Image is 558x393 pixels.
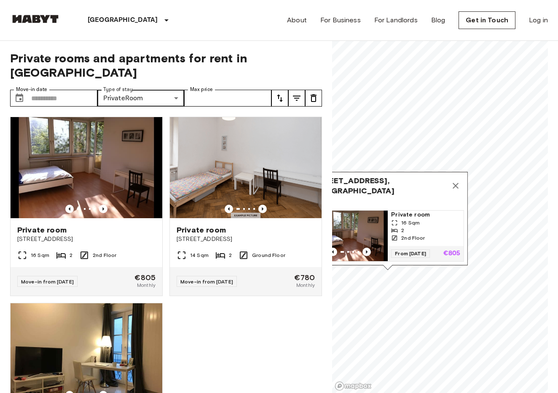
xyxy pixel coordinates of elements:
[391,249,430,258] span: From [DATE]
[529,15,548,25] a: Log in
[431,15,445,25] a: Blog
[65,205,74,213] button: Previous image
[362,248,371,256] button: Previous image
[459,11,515,29] a: Get in Touch
[308,172,468,270] div: Map marker
[21,278,74,285] span: Move-in from [DATE]
[190,86,213,93] label: Max price
[103,86,133,93] label: Type of stay
[88,15,158,25] p: [GEOGRAPHIC_DATA]
[288,90,305,107] button: tune
[311,176,447,196] span: [STREET_ADDRESS], [GEOGRAPHIC_DATA]
[252,251,285,259] span: Ground Floor
[401,219,420,227] span: 16 Sqm
[401,234,425,242] span: 2nd Floor
[180,278,233,285] span: Move-in from [DATE]
[374,15,418,25] a: For Landlords
[11,117,162,218] img: Marketing picture of unit DE-02-009-01M
[305,90,322,107] button: tune
[137,281,156,289] span: Monthly
[99,205,107,213] button: Previous image
[170,117,322,218] img: Marketing picture of unit DE-02-026-02M
[177,225,226,235] span: Private room
[258,205,267,213] button: Previous image
[10,15,61,23] img: Habyt
[11,90,28,107] button: Choose date
[271,90,288,107] button: tune
[311,199,464,207] span: 1 units
[443,250,460,257] p: €805
[391,211,460,219] span: Private room
[401,227,404,234] span: 2
[296,281,315,289] span: Monthly
[16,86,47,93] label: Move-in date
[97,90,185,107] div: PrivateRoom
[294,274,315,281] span: €780
[177,235,315,243] span: [STREET_ADDRESS]
[17,235,156,243] span: [STREET_ADDRESS]
[70,251,72,259] span: 2
[169,117,322,296] a: Marketing picture of unit DE-02-026-02MPrevious imagePrevious imagePrivate room[STREET_ADDRESS]14...
[93,251,116,259] span: 2nd Floor
[312,211,388,261] img: Marketing picture of unit DE-02-009-01M
[287,15,307,25] a: About
[17,225,67,235] span: Private room
[320,15,361,25] a: For Business
[134,274,156,281] span: €805
[335,381,372,391] a: Mapbox logo
[190,251,209,259] span: 14 Sqm
[10,51,322,80] span: Private rooms and apartments for rent in [GEOGRAPHIC_DATA]
[10,117,163,296] a: Marketing picture of unit DE-02-009-01MPrevious imagePrevious imagePrivate room[STREET_ADDRESS]16...
[329,248,337,256] button: Previous image
[311,210,464,262] a: Marketing picture of unit DE-02-009-01MPrevious imagePrevious imagePrivate room16 Sqm22nd FloorFr...
[229,251,232,259] span: 2
[225,205,233,213] button: Previous image
[31,251,49,259] span: 16 Sqm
